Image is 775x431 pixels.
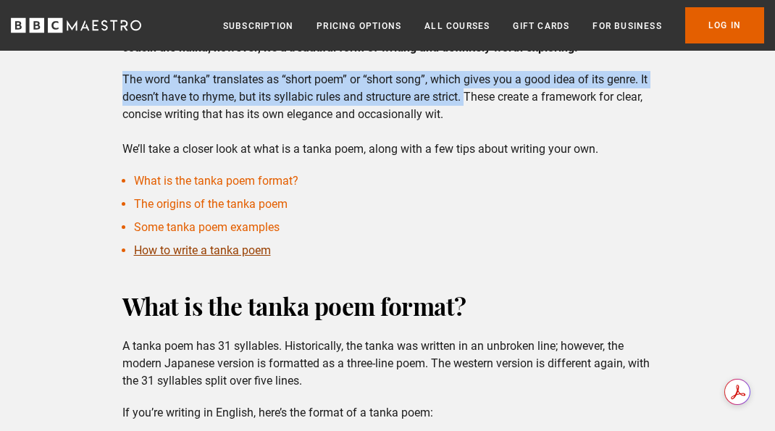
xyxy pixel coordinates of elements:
[122,288,653,323] h2: What is the tanka poem format?
[424,19,490,33] a: All Courses
[317,19,401,33] a: Pricing Options
[685,7,764,43] a: Log In
[513,19,569,33] a: Gift Cards
[122,71,653,158] p: The word “tanka” translates as “short poem” or “short song”, which gives you a good idea of its g...
[592,19,661,33] a: For business
[134,243,271,257] a: How to write a tanka poem
[134,220,280,234] a: Some tanka poem examples
[134,197,288,211] a: The origins of the tanka poem
[11,14,141,36] svg: BBC Maestro
[223,7,764,43] nav: Primary
[134,174,298,188] a: What is the tanka poem format?
[122,338,653,390] p: A tanka poem has 31 syllables. Historically, the tanka was written in an unbroken line; however, ...
[223,19,293,33] a: Subscription
[122,404,653,422] p: If you’re writing in English, here’s the format of a tanka poem:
